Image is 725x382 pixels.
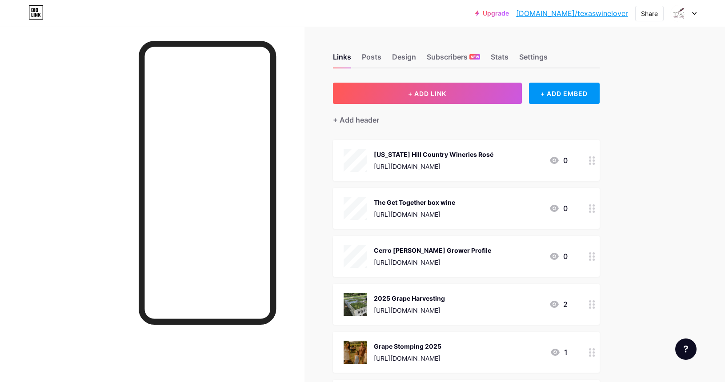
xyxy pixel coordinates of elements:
[550,347,568,358] div: 1
[471,54,479,60] span: NEW
[374,162,493,171] div: [URL][DOMAIN_NAME]
[374,210,455,219] div: [URL][DOMAIN_NAME]
[344,341,367,364] img: Grape Stomping 2025
[475,10,509,17] a: Upgrade
[374,294,445,303] div: 2025 Grape Harvesting
[362,52,381,68] div: Posts
[333,115,379,125] div: + Add header
[491,52,509,68] div: Stats
[333,52,351,68] div: Links
[374,342,441,351] div: Grape Stomping 2025
[374,306,445,315] div: [URL][DOMAIN_NAME]
[374,246,491,255] div: Cerro [PERSON_NAME] Grower Profile
[374,354,441,363] div: [URL][DOMAIN_NAME]
[333,83,522,104] button: + ADD LINK
[549,251,568,262] div: 0
[670,5,687,22] img: texaswinelover
[641,9,658,18] div: Share
[549,155,568,166] div: 0
[529,83,600,104] div: + ADD EMBED
[392,52,416,68] div: Design
[374,198,455,207] div: The Get Together box wine
[516,8,628,19] a: [DOMAIN_NAME]/texaswinelover
[427,52,480,68] div: Subscribers
[344,293,367,316] img: 2025 Grape Harvesting
[374,150,493,159] div: [US_STATE] Hill Country Wineries Rosé
[408,90,446,97] span: + ADD LINK
[549,203,568,214] div: 0
[519,52,548,68] div: Settings
[374,258,491,267] div: [URL][DOMAIN_NAME]
[549,299,568,310] div: 2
